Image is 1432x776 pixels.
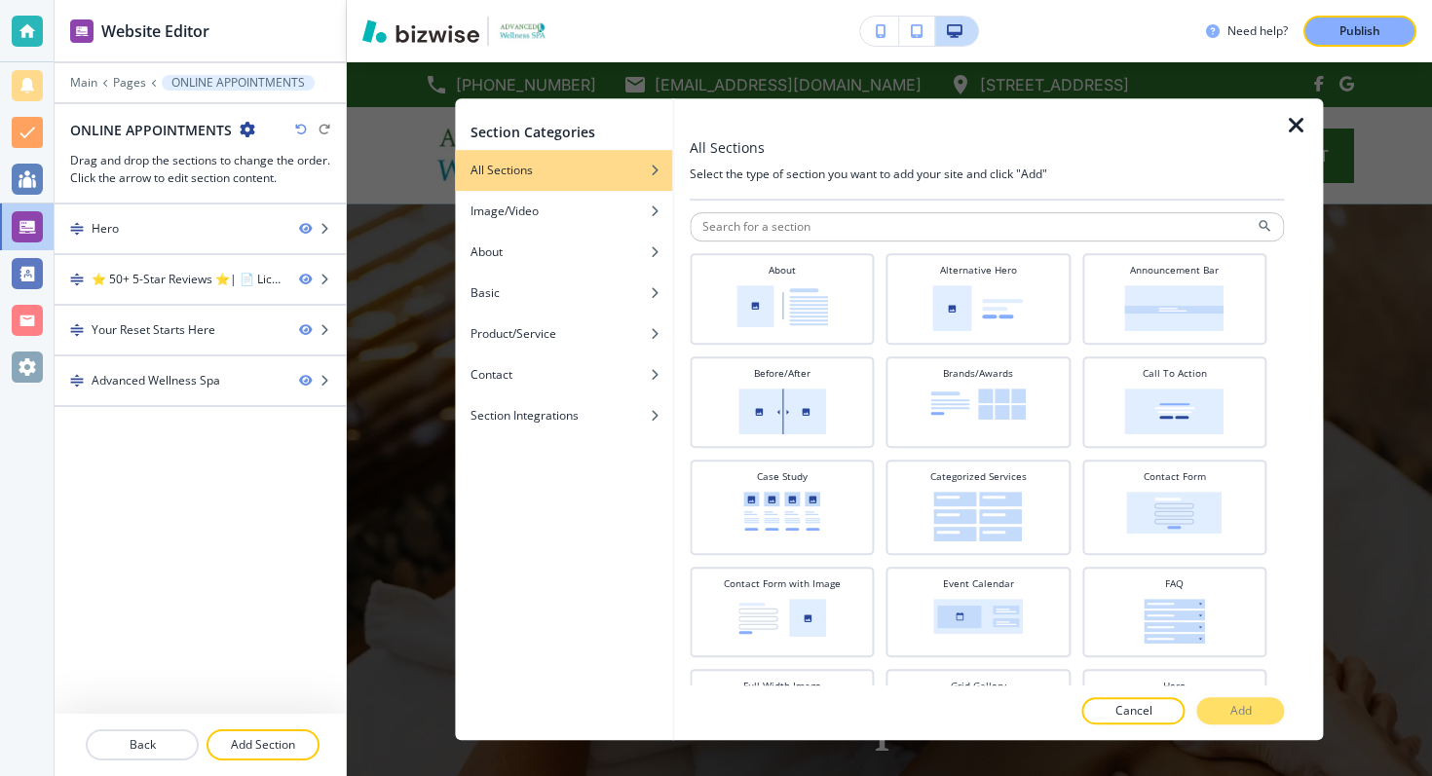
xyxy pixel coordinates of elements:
div: Before/AfterPROFESSIONAL_BEFORE_AFTER [690,356,874,448]
div: DragYour Reset Starts Here [55,306,346,354]
div: Contact FormPROFESSIONAL_CUSTOM_FORM [1082,460,1266,555]
p: Back [88,736,197,754]
button: Pages [113,76,146,90]
h4: Section Integrations [471,407,579,425]
h4: Image/Video [471,203,539,220]
img: PROFESSIONAL_CUSTOM_FORM [1127,492,1223,534]
div: Brands/AwardsPROFESSIONAL_BRANDS [886,356,1071,448]
h2: Section Categories [471,122,595,142]
img: PROFESSIONAL_CALENDAR [933,599,1023,634]
button: Section Integrations [455,395,672,436]
h4: Select the type of section you want to add your site and click "Add" [690,166,1284,183]
img: PROFESSIONAL_CONTACT_FORM [738,599,826,637]
h4: Announcement Bar [1130,263,1219,277]
img: Drag [70,222,84,236]
p: Add Section [208,736,318,754]
img: PROFESSIONAL_FAQ [1144,599,1205,644]
button: Back [86,729,199,760]
img: PROFESSIONAL_ABOUT [736,285,828,327]
h4: Before/After [754,366,810,381]
div: Your Reset Starts Here [92,321,215,339]
div: DragHero [55,204,346,253]
div: Alternative HeroPROFESSIONAL_HERO_ALT [886,253,1071,345]
button: Contact [455,354,672,395]
h2: Website Editor [101,19,209,43]
button: Main [70,76,97,90]
p: ONLINE APPOINTMENTS [171,76,305,90]
button: ONLINE APPOINTMENTS [162,75,315,91]
h4: All Sections [471,162,533,179]
div: AboutPROFESSIONAL_ABOUT [690,253,874,345]
div: Advanced Wellness Spa [92,372,220,389]
div: Categorized ServicesPROFESSIONAL_SERVICES [886,460,1071,555]
h4: Contact Form with Image [724,576,841,591]
div: Event CalendarPROFESSIONAL_CALENDAR [886,567,1071,657]
h4: Grid Gallery [951,679,1006,693]
div: Case StudyPROFESSIONAL_CASE_STUDY [690,460,874,555]
div: ⭐ 50+ 5-Star Reviews ⭐| 📄 Licensed Therapists (600+ Hours Training) | ⏰ Open Until 7pm [92,271,283,288]
div: Full-Width ImagePROFESSIONAL_FULL_WIDTH_IMAGE [690,669,874,762]
div: DragAdvanced Wellness Spa [55,356,346,405]
h4: Product/Service [471,325,556,343]
img: editor icon [70,19,94,43]
input: Search for a section [690,212,1284,241]
div: FAQPROFESSIONAL_FAQ [1082,567,1266,657]
h4: Categorized Services [930,469,1027,484]
p: Publish [1339,22,1380,40]
div: Grid GalleryPROFESSIONAL_GRID_GALLERY [886,669,1071,762]
h4: Brands/Awards [943,366,1013,381]
h4: Basic [471,284,500,302]
img: PROFESSIONAL_HERO_ALT [933,285,1024,331]
button: Image/Video [455,191,672,232]
img: PROFESSIONAL_SERVICES [934,492,1023,541]
img: Drag [70,323,84,337]
img: PROFESSIONAL_BEFORE_AFTER [738,388,826,434]
h4: About [769,263,796,277]
button: All Sections [455,150,672,191]
h4: FAQ [1165,576,1184,591]
img: PROFESSIONAL_CTA [1125,388,1225,434]
button: Publish [1303,16,1416,47]
img: PROFESSIONAL_ANNOUNCEMENT_BAR [1125,285,1225,331]
h4: Case Study [757,469,808,484]
div: Contact Form with ImagePROFESSIONAL_CONTACT_FORM [690,567,874,657]
div: HeroPROFESSIONAL_HERO [1082,669,1266,762]
button: Basic [455,273,672,314]
h3: Drag and drop the sections to change the order. Click the arrow to edit section content. [70,152,330,187]
img: Bizwise Logo [362,19,479,43]
h4: Full-Width Image [743,679,821,693]
h4: Alternative Hero [940,263,1017,277]
h3: Need help? [1227,22,1288,40]
h4: Contact [471,366,512,384]
h4: Event Calendar [943,576,1014,591]
img: PROFESSIONAL_BRANDS [930,388,1026,420]
div: Call To ActionPROFESSIONAL_CTA [1082,356,1266,448]
p: Cancel [1115,702,1152,720]
div: Hero [92,220,119,238]
div: Drag⭐ 50+ 5-Star Reviews ⭐| 📄 Licensed Therapists (600+ Hours Training) | ⏰ Open Until 7pm [55,255,346,304]
button: About [455,232,672,273]
h2: ONLINE APPOINTMENTS [70,120,232,140]
h4: Hero [1163,679,1186,693]
div: Announcement BarPROFESSIONAL_ANNOUNCEMENT_BAR [1082,253,1266,345]
img: Your Logo [497,20,549,41]
img: PROFESSIONAL_CASE_STUDY [743,492,820,531]
h4: Contact Form [1144,469,1206,484]
h4: About [471,243,503,261]
h3: All Sections [690,137,765,158]
h4: Call To Action [1143,366,1207,381]
img: Drag [70,273,84,286]
button: Product/Service [455,314,672,354]
button: Add Section [207,729,320,760]
img: Drag [70,374,84,388]
button: Cancel [1082,697,1186,724]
